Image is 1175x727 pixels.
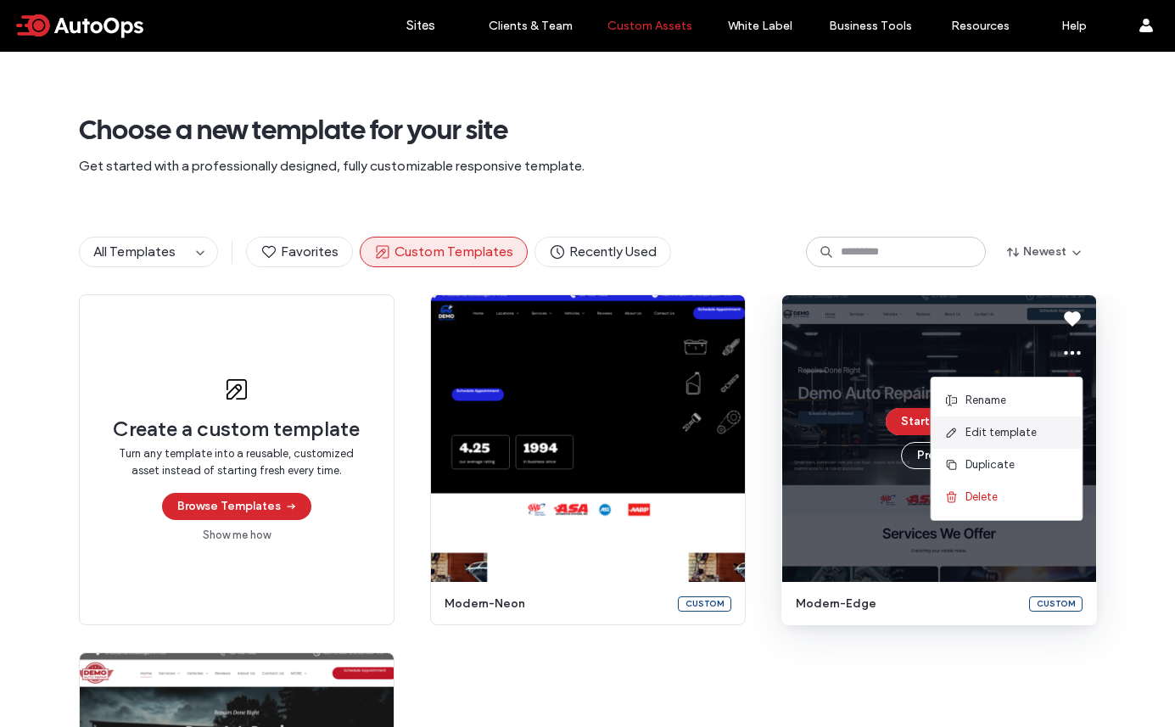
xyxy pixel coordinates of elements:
[993,238,1097,266] button: Newest
[901,442,977,469] button: Preview
[965,489,998,506] span: Delete
[886,408,992,435] button: Start Building
[39,12,74,27] span: Help
[534,237,671,267] button: Recently Used
[1061,19,1087,33] label: Help
[406,18,435,33] label: Sites
[246,237,353,267] button: Favorites
[549,243,657,261] span: Recently Used
[678,596,731,612] div: Custom
[965,456,1015,473] span: Duplicate
[965,392,1006,409] span: Rename
[796,596,1019,612] span: modern-edge
[162,493,311,520] button: Browse Templates
[79,157,1097,176] span: Get started with a professionally designed, fully customizable responsive template.
[1029,596,1083,612] div: Custom
[829,19,912,33] label: Business Tools
[951,19,1010,33] label: Resources
[93,243,176,260] span: All Templates
[360,237,528,267] button: Custom Templates
[260,243,339,261] span: Favorites
[445,596,668,612] span: modern-neon
[728,19,792,33] label: White Label
[113,417,360,442] span: Create a custom template
[965,424,1037,441] span: Edit template
[203,527,271,544] a: Show me how
[114,445,360,479] span: Turn any template into a reusable, customized asset instead of starting fresh every time.
[489,19,573,33] label: Clients & Team
[80,238,190,266] button: All Templates
[79,113,1097,147] span: Choose a new template for your site
[607,19,692,33] label: Custom Assets
[374,243,513,261] span: Custom Templates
